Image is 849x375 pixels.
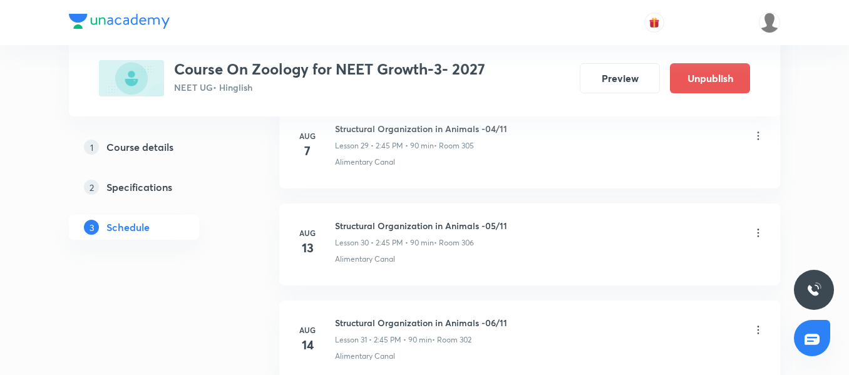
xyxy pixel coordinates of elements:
[335,334,432,346] p: Lesson 31 • 2:45 PM • 90 min
[69,14,170,29] img: Company Logo
[106,180,172,195] h5: Specifications
[69,135,239,160] a: 1Course details
[295,324,320,336] h6: Aug
[432,334,471,346] p: • Room 302
[335,157,395,168] p: Alimentary Canal
[335,351,395,362] p: Alimentary Canal
[335,219,507,232] h6: Structural Organization in Animals -05/11
[295,336,320,354] h4: 14
[335,122,507,135] h6: Structural Organization in Animals -04/11
[335,316,507,329] h6: Structural Organization in Animals -06/11
[84,140,99,155] p: 1
[580,63,660,93] button: Preview
[335,237,434,249] p: Lesson 30 • 2:45 PM • 90 min
[295,130,320,141] h6: Aug
[69,175,239,200] a: 2Specifications
[69,14,170,32] a: Company Logo
[649,17,660,28] img: avatar
[335,254,395,265] p: Alimentary Canal
[106,220,150,235] h5: Schedule
[99,60,164,96] img: 50FCA1C6-DC76-4C22-AAB0-04A0A1964509_plus.png
[174,81,485,94] p: NEET UG • Hinglish
[644,13,664,33] button: avatar
[84,180,99,195] p: 2
[670,63,750,93] button: Unpublish
[759,12,780,33] img: Gopal Kumar
[295,227,320,239] h6: Aug
[174,60,485,78] h3: Course On Zoology for NEET Growth-3- 2027
[106,140,173,155] h5: Course details
[295,141,320,160] h4: 7
[434,140,474,152] p: • Room 305
[434,237,474,249] p: • Room 306
[295,239,320,257] h4: 13
[84,220,99,235] p: 3
[806,282,821,297] img: ttu
[335,140,434,152] p: Lesson 29 • 2:45 PM • 90 min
